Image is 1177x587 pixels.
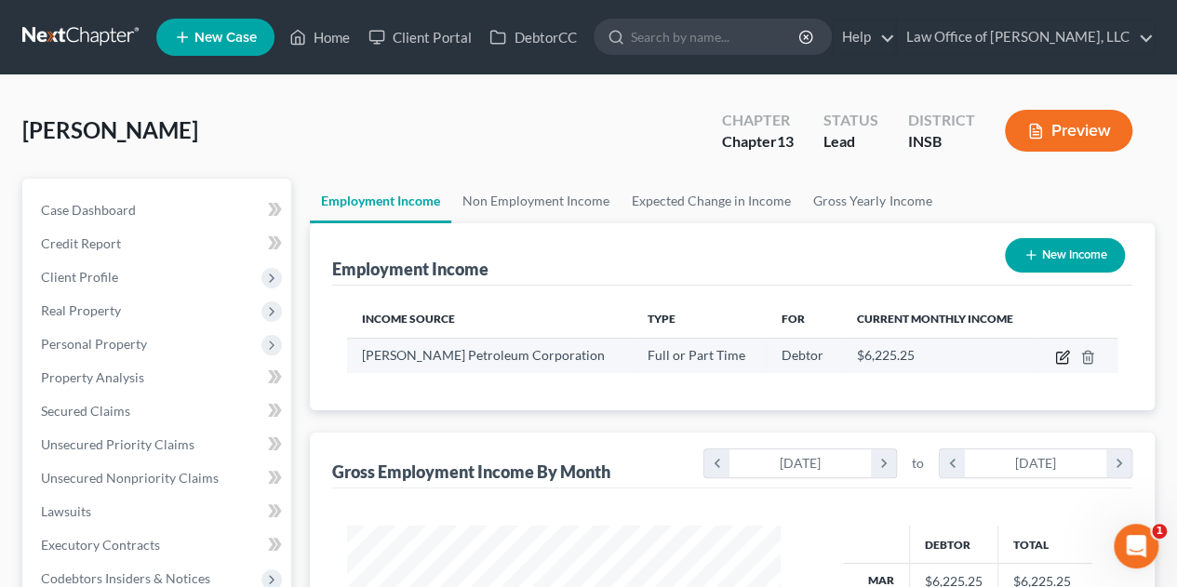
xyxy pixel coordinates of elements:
span: New Case [194,31,257,45]
a: Gross Yearly Income [802,179,943,223]
div: Employment Income [332,258,488,280]
i: chevron_right [871,449,896,477]
a: Employment Income [310,179,451,223]
button: New Income [1005,238,1125,273]
button: Preview [1005,110,1132,152]
div: Chapter [722,131,794,153]
a: Unsecured Priority Claims [26,428,291,461]
span: For [782,312,805,326]
span: Codebtors Insiders & Notices [41,570,210,586]
span: Credit Report [41,235,121,251]
span: Unsecured Priority Claims [41,436,194,452]
a: Property Analysis [26,361,291,394]
a: Secured Claims [26,394,291,428]
div: Gross Employment Income By Month [332,460,610,483]
i: chevron_right [1106,449,1131,477]
span: Debtor [782,347,823,363]
span: Secured Claims [41,403,130,419]
span: Type [648,312,675,326]
span: Client Profile [41,269,118,285]
input: Search by name... [631,20,801,54]
a: Expected Change in Income [621,179,802,223]
a: Unsecured Nonpriority Claims [26,461,291,495]
a: Case Dashboard [26,193,291,227]
span: Lawsuits [41,503,91,519]
span: Unsecured Nonpriority Claims [41,470,219,486]
div: INSB [908,131,975,153]
span: 1 [1152,524,1167,539]
a: Credit Report [26,227,291,260]
a: Client Portal [359,20,480,54]
span: Current Monthly Income [856,312,1012,326]
span: Executory Contracts [41,537,160,553]
a: Law Office of [PERSON_NAME], LLC [897,20,1154,54]
i: chevron_left [940,449,965,477]
a: Executory Contracts [26,528,291,562]
span: Full or Part Time [648,347,745,363]
div: [DATE] [729,449,872,477]
div: Chapter [722,110,794,131]
i: chevron_left [704,449,729,477]
div: Status [823,110,878,131]
span: [PERSON_NAME] Petroleum Corporation [362,347,605,363]
a: Non Employment Income [451,179,621,223]
a: Lawsuits [26,495,291,528]
th: Total [997,526,1092,563]
div: [DATE] [965,449,1107,477]
span: [PERSON_NAME] [22,116,198,143]
span: Personal Property [41,336,147,352]
span: 13 [777,132,794,150]
div: Lead [823,131,878,153]
a: DebtorCC [480,20,585,54]
a: Help [833,20,895,54]
div: District [908,110,975,131]
span: Real Property [41,302,121,318]
span: to [912,454,924,473]
iframe: Intercom live chat [1114,524,1158,568]
span: Income Source [362,312,455,326]
a: Home [280,20,359,54]
span: Case Dashboard [41,202,136,218]
th: Debtor [909,526,997,563]
span: Property Analysis [41,369,144,385]
span: $6,225.25 [856,347,914,363]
